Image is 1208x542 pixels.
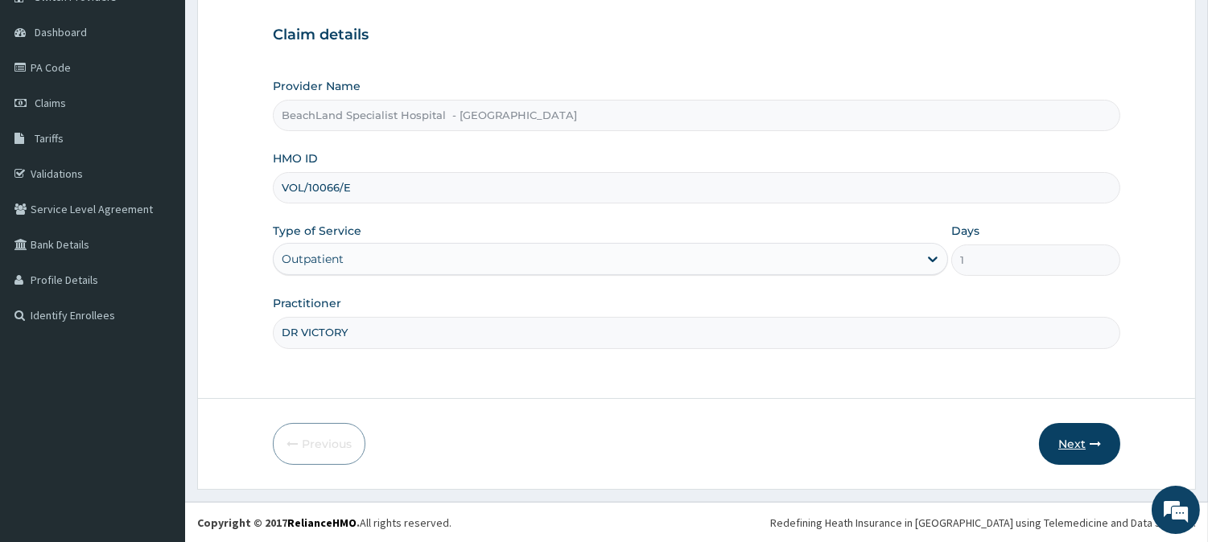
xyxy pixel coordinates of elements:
[273,317,1120,348] input: Enter Name
[273,172,1120,203] input: Enter HMO ID
[273,27,1120,44] h3: Claim details
[951,223,979,239] label: Days
[282,251,344,267] div: Outpatient
[287,515,357,530] a: RelianceHMO
[273,150,318,166] label: HMO ID
[1039,423,1120,465] button: Next
[273,295,341,311] label: Practitioner
[273,423,365,465] button: Previous
[197,515,360,530] strong: Copyright © 2017 .
[35,131,64,146] span: Tariffs
[35,96,66,110] span: Claims
[770,515,1196,531] div: Redefining Heath Insurance in [GEOGRAPHIC_DATA] using Telemedicine and Data Science!
[35,25,87,39] span: Dashboard
[273,223,361,239] label: Type of Service
[273,78,361,94] label: Provider Name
